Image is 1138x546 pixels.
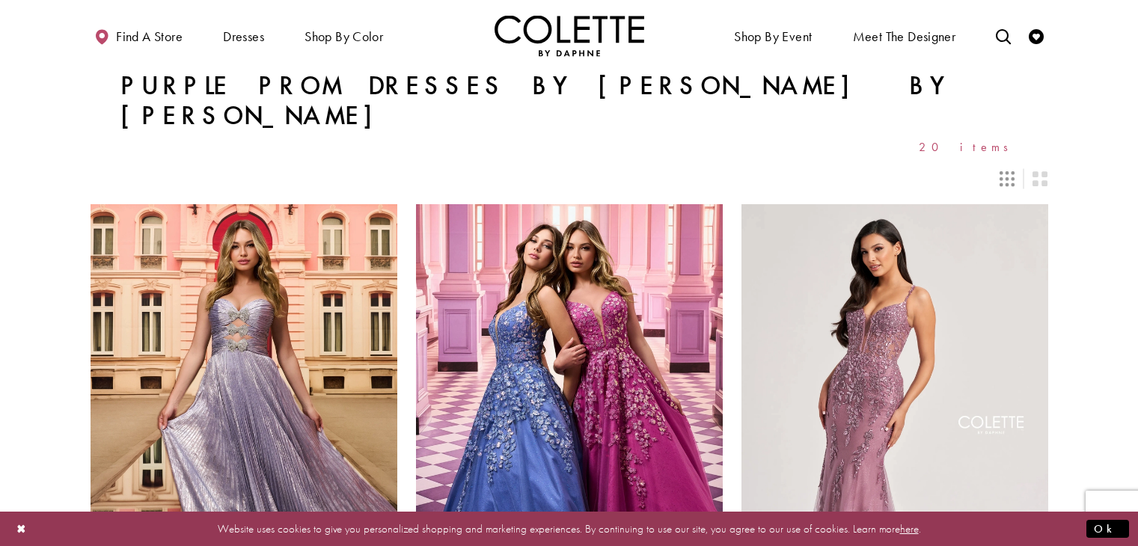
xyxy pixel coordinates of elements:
[120,71,1018,131] h1: Purple Prom Dresses by [PERSON_NAME] by [PERSON_NAME]
[1025,15,1047,56] a: Check Wishlist
[9,515,34,542] button: Close Dialog
[734,29,812,44] span: Shop By Event
[495,15,644,56] img: Colette by Daphne
[223,29,264,44] span: Dresses
[495,15,644,56] a: Visit Home Page
[1086,519,1129,538] button: Submit Dialog
[305,29,383,44] span: Shop by color
[849,15,960,56] a: Meet the designer
[853,29,956,44] span: Meet the designer
[116,29,183,44] span: Find a store
[108,518,1030,539] p: Website uses cookies to give you personalized shopping and marketing experiences. By continuing t...
[730,15,816,56] span: Shop By Event
[82,162,1057,195] div: Layout Controls
[992,15,1015,56] a: Toggle search
[919,141,1018,153] span: 20 items
[219,15,268,56] span: Dresses
[900,521,919,536] a: here
[301,15,387,56] span: Shop by color
[1000,171,1015,186] span: Switch layout to 3 columns
[91,15,186,56] a: Find a store
[1033,171,1047,186] span: Switch layout to 2 columns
